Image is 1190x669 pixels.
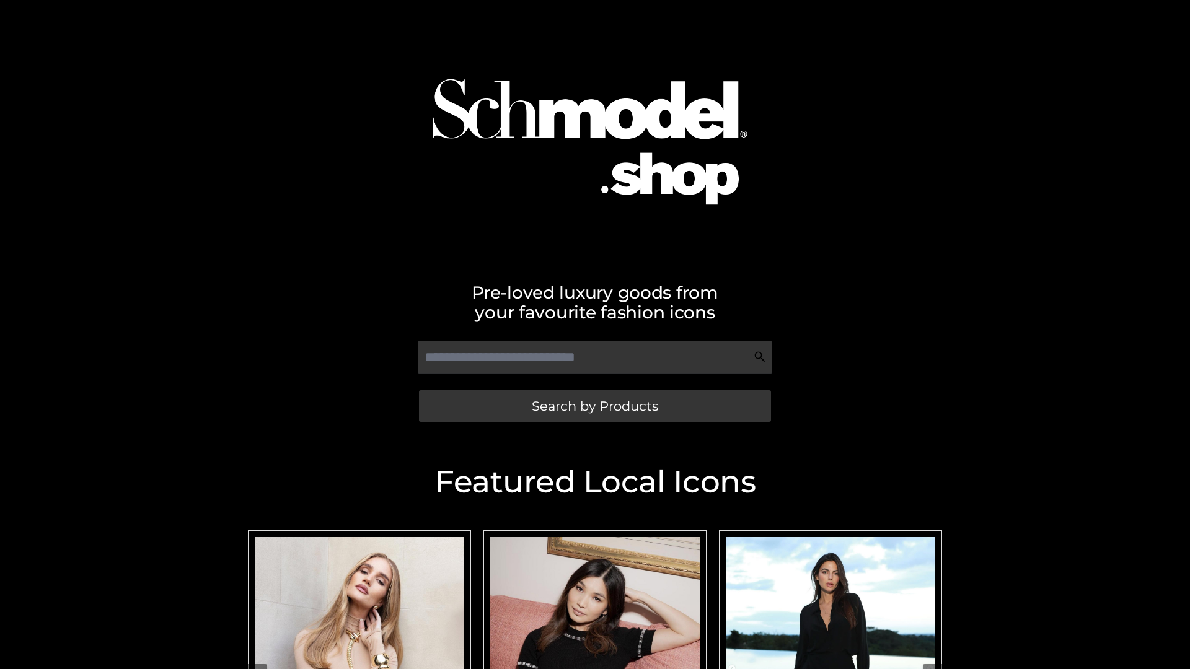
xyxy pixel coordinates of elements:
img: Search Icon [754,351,766,363]
a: Search by Products [419,390,771,422]
span: Search by Products [532,400,658,413]
h2: Featured Local Icons​ [242,466,948,497]
h2: Pre-loved luxury goods from your favourite fashion icons [242,282,948,322]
